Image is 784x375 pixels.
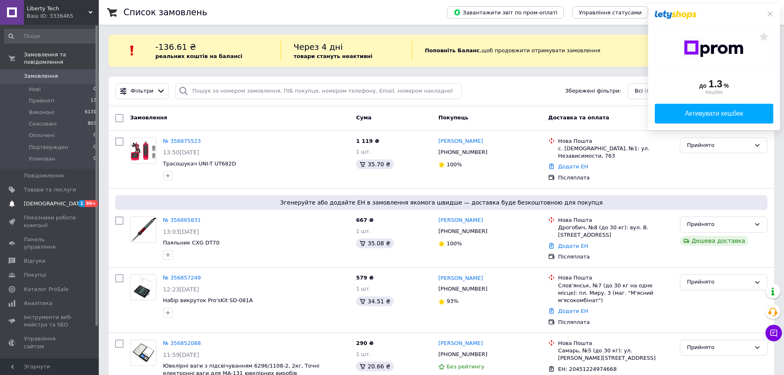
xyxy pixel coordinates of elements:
[156,53,243,59] b: реальних коштів на балансі
[356,296,393,306] div: 34.51 ₴
[447,363,484,370] span: Без рейтингу
[558,243,588,249] a: Додати ЕН
[24,236,76,251] span: Панель управління
[119,198,764,207] span: Згенеруйте або додайте ЕН в замовлення якомога швидше — доставка буде безкоштовною для покупця
[85,200,98,207] span: 99+
[131,87,154,95] span: Фільтри
[24,186,76,193] span: Товари та послуги
[163,286,199,293] span: 12:23[DATE]
[437,284,489,294] div: [PHONE_NUMBER]
[558,274,673,282] div: Нова Пошта
[293,53,372,59] b: товари стануть неактивні
[130,137,156,164] a: Фото товару
[24,257,45,265] span: Відгуки
[548,114,609,121] span: Доставка та оплата
[29,109,54,116] span: Виконані
[126,44,138,57] img: :exclamation:
[93,132,96,139] span: 0
[579,9,642,16] span: Управління статусами
[356,138,379,144] span: 1 119 ₴
[558,163,588,170] a: Додати ЕН
[558,253,673,261] div: Післяплата
[130,340,156,366] img: Фото товару
[687,343,751,352] div: Прийнято
[123,7,207,17] h1: Список замовлень
[130,217,156,243] a: Фото товару
[447,161,462,168] span: 100%
[635,87,643,95] span: Всі
[437,147,489,158] div: [PHONE_NUMBER]
[156,42,196,52] span: -136.61 ₴
[163,138,201,144] a: № 356875523
[24,314,76,328] span: Інструменти веб-майстра та SEO
[130,274,156,300] a: Фото товару
[356,149,371,155] span: 1 шт.
[356,351,371,357] span: 1 шт.
[437,226,489,237] div: [PHONE_NUMBER]
[356,114,371,121] span: Cума
[24,72,58,80] span: Замовлення
[29,120,57,128] span: Скасовані
[24,357,76,372] span: Гаманець компанії
[78,200,85,207] span: 1
[163,352,199,358] span: 11:59[DATE]
[27,5,88,12] span: Liberty Tech
[93,155,96,163] span: 0
[24,271,46,279] span: Покупці
[558,347,673,362] div: Самарь, №5 (до 30 кг): ул. [PERSON_NAME][STREET_ADDRESS]
[163,340,201,346] a: № 356852088
[687,220,751,229] div: Прийнято
[91,97,96,105] span: 13
[438,137,483,145] a: [PERSON_NAME]
[644,88,662,94] span: (6947)
[558,224,673,239] div: Дрогобич, №8 (до 30 кг): вул. В. [STREET_ADDRESS]
[29,155,55,163] span: Упакован
[293,42,343,52] span: Через 4 дні
[356,275,374,281] span: 579 ₴
[356,159,393,169] div: 35.70 ₴
[24,300,52,307] span: Аналітика
[29,132,55,139] span: Оплачені
[447,6,564,19] button: Завантажити звіт по пром-оплаті
[438,340,483,347] a: [PERSON_NAME]
[163,161,236,167] a: Трасошукач UNI-T UT682D
[130,217,156,242] img: Фото товару
[680,236,748,246] div: Дешева доставка
[163,240,219,246] a: Паяльник CXG DT70
[24,214,76,229] span: Показники роботи компанії
[558,319,673,326] div: Післяплата
[85,109,96,116] span: 6131
[130,138,156,163] img: Фото товару
[24,51,99,66] span: Замовлення та повідомлення
[163,149,199,156] span: 13:50[DATE]
[24,172,64,179] span: Повідомлення
[447,240,462,247] span: 100%
[163,217,201,223] a: № 356865831
[163,297,253,303] a: Набір викруток Pro'sKit SD-081A
[163,275,201,281] a: № 356857249
[558,145,673,160] div: с. [DEMOGRAPHIC_DATA], №1: ул. Независимости, 763
[356,238,393,248] div: 35.08 ₴
[425,47,479,54] b: Поповніть Баланс
[29,144,68,151] span: Подтвержден
[29,86,41,93] span: Нові
[93,144,96,151] span: 0
[687,141,751,150] div: Прийнято
[558,137,673,145] div: Нова Пошта
[437,349,489,360] div: [PHONE_NUMBER]
[4,29,97,44] input: Пошук
[558,217,673,224] div: Нова Пошта
[565,87,621,95] span: Збережені фільтри:
[438,275,483,282] a: [PERSON_NAME]
[24,286,68,293] span: Каталог ProSale
[447,298,458,304] span: 93%
[558,282,673,305] div: Слов'янськ, №7 (до 30 кг на одне місце): пл. Миру, 3 (маг. "М'ясний м'ясокомбінат")
[93,86,96,93] span: 0
[130,114,167,121] span: Замовлення
[558,340,673,347] div: Нова Пошта
[572,6,648,19] button: Управління статусами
